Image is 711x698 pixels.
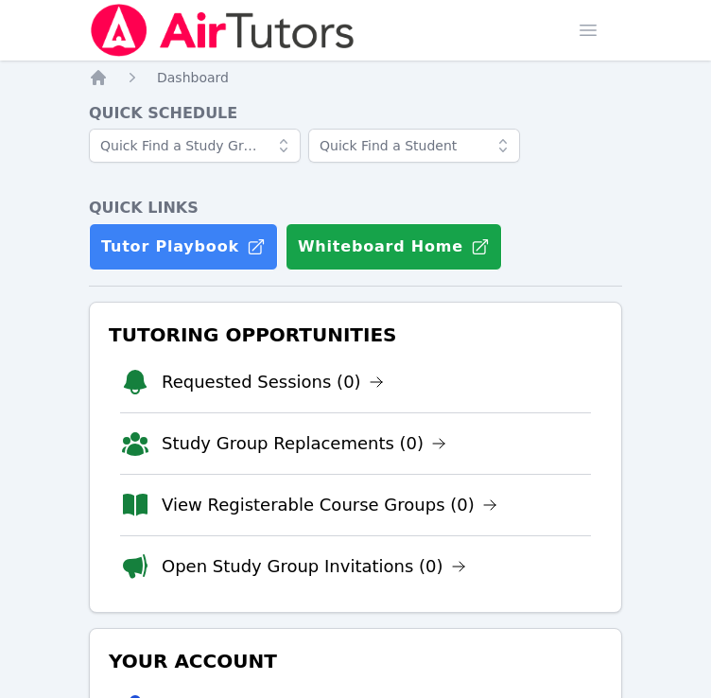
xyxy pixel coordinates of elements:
[308,129,520,163] input: Quick Find a Student
[105,644,606,678] h3: Your Account
[162,492,497,518] a: View Registerable Course Groups (0)
[157,68,229,87] a: Dashboard
[162,369,384,395] a: Requested Sessions (0)
[89,4,356,57] img: Air Tutors
[162,430,446,457] a: Study Group Replacements (0)
[89,129,301,163] input: Quick Find a Study Group
[89,223,278,270] a: Tutor Playbook
[286,223,502,270] button: Whiteboard Home
[89,197,622,219] h4: Quick Links
[157,70,229,85] span: Dashboard
[105,318,606,352] h3: Tutoring Opportunities
[89,102,622,125] h4: Quick Schedule
[89,68,622,87] nav: Breadcrumb
[162,553,466,580] a: Open Study Group Invitations (0)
